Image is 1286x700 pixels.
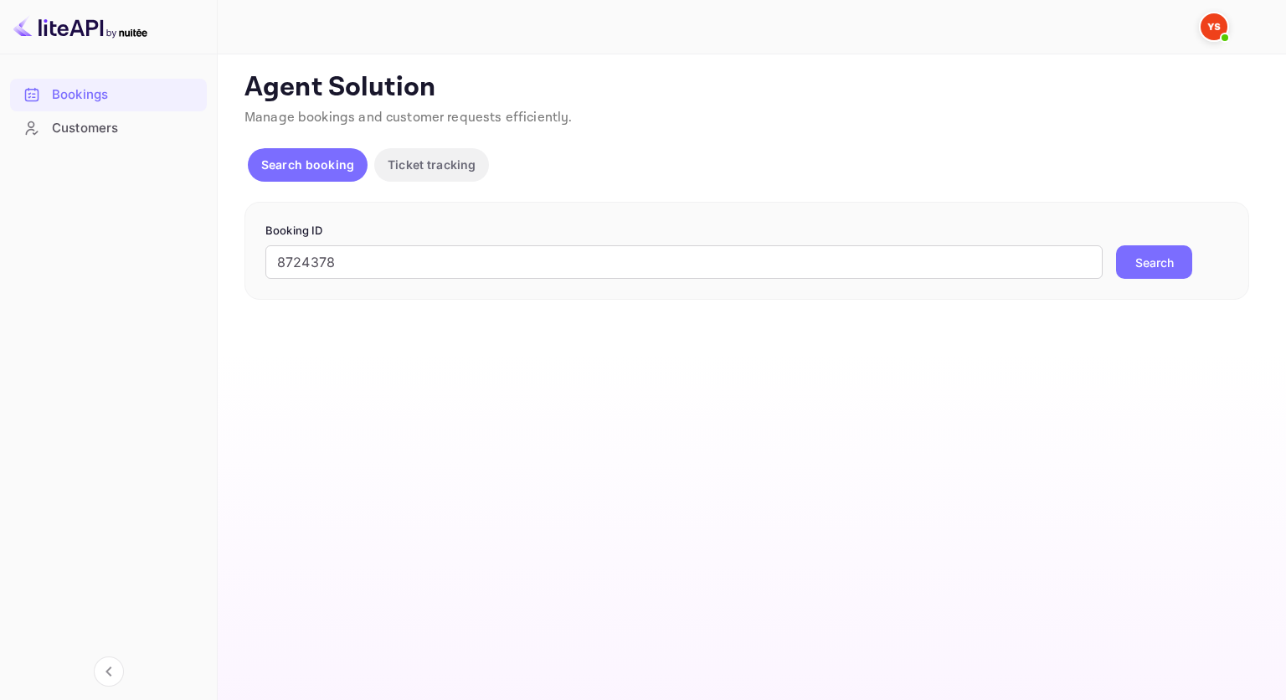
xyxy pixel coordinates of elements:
[244,109,573,126] span: Manage bookings and customer requests efficiently.
[10,79,207,111] div: Bookings
[13,13,147,40] img: LiteAPI logo
[1201,13,1227,40] img: Yandex Support
[261,156,354,173] p: Search booking
[10,79,207,110] a: Bookings
[244,71,1256,105] p: Agent Solution
[1116,245,1192,279] button: Search
[52,119,198,138] div: Customers
[388,156,476,173] p: Ticket tracking
[52,85,198,105] div: Bookings
[10,112,207,143] a: Customers
[265,223,1228,239] p: Booking ID
[94,656,124,687] button: Collapse navigation
[10,112,207,145] div: Customers
[265,245,1103,279] input: Enter Booking ID (e.g., 63782194)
